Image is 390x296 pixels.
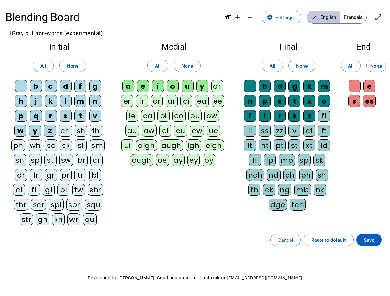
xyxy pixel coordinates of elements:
div: qu [83,213,97,225]
div: cr [90,154,103,166]
mat-icon: remove [246,14,254,21]
div: sl [75,139,87,151]
div: nd [267,169,280,181]
div: aw [142,125,157,137]
div: j [30,95,42,107]
div: sp [298,154,310,166]
div: g [89,80,101,92]
div: sp [29,154,42,166]
div: k [45,95,57,107]
div: ch [283,169,296,181]
div: c [45,80,57,92]
div: ay [172,154,185,166]
div: t [288,95,300,107]
button: None [366,60,386,72]
div: nk [314,184,326,196]
div: fl [28,184,40,196]
div: x [303,95,315,107]
div: oa [141,110,155,122]
button: Cancel [270,234,301,246]
div: q [30,110,42,122]
div: e [363,80,375,92]
div: z [303,110,315,122]
button: Decrease font size [244,11,256,23]
div: k [303,80,315,92]
div: tw [72,184,85,196]
div: ue [207,125,220,137]
div: tr [74,169,86,181]
div: ew [190,125,204,137]
div: b [259,80,271,92]
div: v [288,125,300,137]
div: l [259,110,271,122]
span: None [182,62,193,70]
div: ough [130,154,153,166]
button: Enter full screen [372,11,384,23]
div: ee [212,95,224,107]
div: g [288,80,300,92]
div: mb [294,184,311,196]
button: Settings [262,11,301,23]
div: ur [166,95,178,107]
div: mp [279,154,295,166]
div: d [274,80,286,92]
div: ll [244,125,256,137]
div: ow [204,110,219,122]
button: None [59,60,86,72]
div: cl [13,184,25,196]
div: th [90,125,102,137]
div: spl [49,199,64,211]
div: y [196,80,208,92]
div: tch [290,199,306,211]
button: All [33,60,54,72]
input: Gray out non-words (experimental) [7,31,11,35]
div: z [44,125,56,137]
h1: Blending Board [6,6,218,28]
div: sw [59,154,73,166]
div: f [244,110,256,122]
button: Reset to default [304,234,354,246]
div: ct [303,125,315,137]
div: ph [11,139,25,151]
div: y [29,125,41,137]
div: er [121,95,133,107]
div: au [125,125,139,137]
div: eigh [204,139,224,151]
p: Developed by [PERSON_NAME]. Send comments or feedback to [EMAIL_ADDRESS][DOMAIN_NAME] [6,274,384,282]
div: p [259,95,271,107]
div: oe [156,154,169,166]
div: ou [188,110,202,122]
div: ff [318,110,330,122]
div: gr [45,169,57,181]
div: ui [121,139,133,151]
div: th [248,184,260,196]
div: aigh [136,139,157,151]
div: d [60,80,72,92]
span: None [296,62,308,70]
div: str [20,213,33,225]
div: fr [30,169,42,181]
span: None [67,62,78,70]
div: or [151,95,163,107]
div: augh [160,139,183,151]
div: bl [89,169,101,181]
h2: End [348,43,379,51]
div: lt [244,139,256,151]
span: Français [340,11,366,23]
div: thr [14,199,28,211]
div: kn [52,213,65,225]
span: None [370,62,382,70]
div: sm [90,139,105,151]
div: ey [187,154,200,166]
div: s [288,110,300,122]
mat-icon: settings [267,14,273,20]
h2: Initial [11,43,108,51]
mat-button-toggle-group: Language selection [307,11,367,24]
label: Gray out non-words (experimental) [6,30,103,36]
div: c [318,95,330,107]
div: e [137,80,149,92]
div: ck [263,184,275,196]
div: sn [14,154,26,166]
div: b [30,80,42,92]
div: s [274,95,286,107]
